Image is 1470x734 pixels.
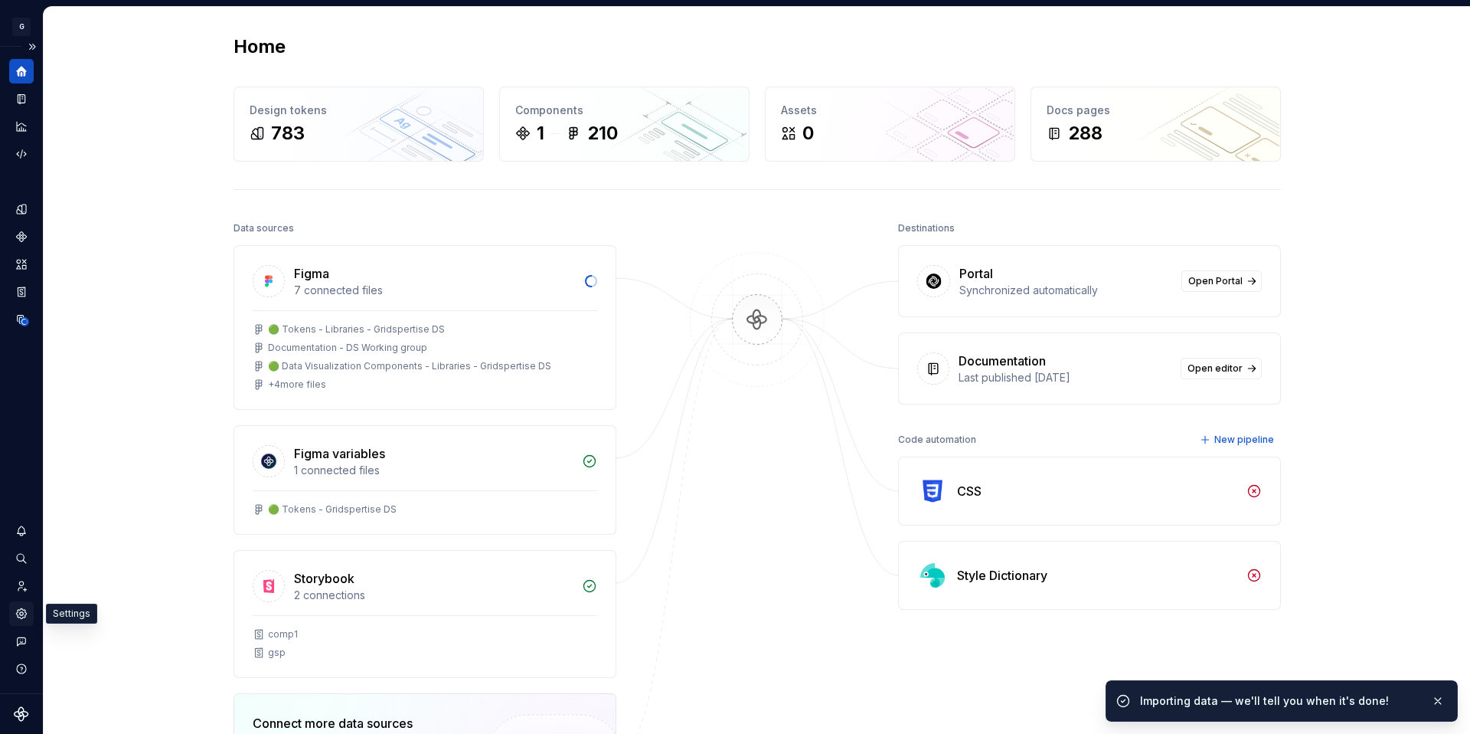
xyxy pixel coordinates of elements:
[959,264,993,283] div: Portal
[959,352,1046,370] div: Documentation
[9,546,34,571] button: Search ⌘K
[294,444,385,463] div: Figma variables
[1031,87,1281,162] a: Docs pages288
[9,142,34,166] a: Code automation
[3,10,40,43] button: G
[1140,693,1419,709] div: Importing data — we'll tell you when it's done!
[268,360,551,372] div: 🟢 Data Visualization Components - Libraries - Gridspertise DS
[268,378,326,391] div: + 4 more files
[499,87,750,162] a: Components1210
[14,706,29,722] svg: Supernova Logo
[234,218,294,239] div: Data sources
[1187,362,1243,375] span: Open editor
[1195,429,1281,451] button: New pipeline
[250,103,468,118] div: Design tokens
[234,245,616,410] a: Figma7 connected files🟢 Tokens - Libraries - Gridspertise DSDocumentation - DS Working group🟢 Dat...
[294,569,354,588] div: Storybook
[9,574,34,598] a: Invite team
[9,519,34,543] button: Notifications
[1068,121,1102,146] div: 288
[234,34,286,59] h2: Home
[9,252,34,277] a: Assets
[959,370,1171,385] div: Last published [DATE]
[268,323,445,336] div: 🟢 Tokens - Libraries - Gridspertise DS
[802,121,814,146] div: 0
[9,224,34,249] a: Components
[253,714,459,732] div: Connect more data sources
[1047,103,1265,118] div: Docs pages
[46,604,97,624] div: Settings
[9,280,34,304] a: Storybook stories
[898,218,955,239] div: Destinations
[1214,434,1274,446] span: New pipeline
[1188,275,1243,287] span: Open Portal
[12,18,31,36] div: G
[587,121,618,146] div: 210
[959,283,1172,298] div: Synchronized automatically
[294,588,573,603] div: 2 connections
[268,342,427,354] div: Documentation - DS Working group
[271,121,305,146] div: 783
[1181,270,1262,292] a: Open Portal
[1181,358,1262,379] a: Open editor
[9,87,34,111] a: Documentation
[9,59,34,84] a: Home
[9,307,34,332] a: Data sources
[781,103,999,118] div: Assets
[234,87,484,162] a: Design tokens783
[268,647,286,659] div: gsp
[9,629,34,654] button: Contact support
[898,429,976,451] div: Code automation
[537,121,544,146] div: 1
[294,264,329,283] div: Figma
[234,550,616,678] a: Storybook2 connectionscomp1gsp
[21,36,43,57] button: Expand sidebar
[957,482,982,500] div: CSS
[9,601,34,626] a: Settings
[294,283,576,298] div: 7 connected files
[268,628,298,641] div: comp1
[9,114,34,139] a: Analytics
[957,566,1047,585] div: Style Dictionary
[294,463,573,478] div: 1 connected files
[9,197,34,221] a: Design tokens
[268,503,397,516] div: 🟢 Tokens - Gridspertise DS
[234,425,616,535] a: Figma variables1 connected files🟢 Tokens - Gridspertise DS
[515,103,733,118] div: Components
[765,87,1015,162] a: Assets0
